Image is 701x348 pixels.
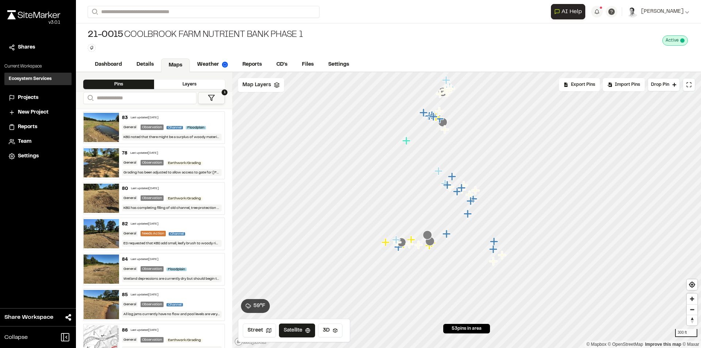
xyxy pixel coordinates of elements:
[414,240,424,250] div: Map marker
[687,304,697,315] button: Zoom out
[687,294,697,304] button: Zoom in
[441,125,450,134] div: Map marker
[18,108,49,116] span: New Project
[460,181,469,190] div: Map marker
[242,81,271,89] span: Map Layers
[84,184,119,213] img: file
[444,85,454,94] div: Map marker
[122,231,138,236] div: General
[608,342,643,347] a: OpenStreetMap
[405,240,415,249] div: Map marker
[122,327,128,334] div: 86
[186,126,206,129] span: Floodplain
[425,237,435,246] div: Map marker
[466,190,475,200] div: Map marker
[166,197,202,200] span: Earthwork/Grading
[88,44,96,52] button: Edit Tags
[443,229,452,239] div: Map marker
[122,195,138,201] div: General
[666,37,679,44] span: Active
[131,116,158,120] div: Last updated [DATE]
[420,108,429,118] div: Map marker
[88,29,303,41] div: Coolbrook Farm Nutrient Bank Phase 1
[166,303,183,306] span: Channel
[122,150,127,157] div: 78
[88,29,123,41] span: 21-0015
[562,7,582,16] span: AI Help
[452,325,482,332] span: 53 pins in area
[448,172,457,181] div: Map marker
[407,235,417,245] div: Map marker
[84,255,119,284] img: file
[84,113,119,142] img: file
[444,87,453,96] div: Map marker
[464,209,473,219] div: Map marker
[122,186,128,192] div: 80
[141,266,164,272] div: Observation
[131,328,158,333] div: Last updated [DATE]
[443,88,452,97] div: Map marker
[84,290,119,319] img: file
[648,78,680,91] button: Drop Pin
[571,81,595,88] span: Export Pins
[190,58,235,72] a: Weather
[122,169,222,176] div: Grading has been adjusted to allow access to gate for [PERSON_NAME]. KBS held the originally prop...
[18,123,37,131] span: Reports
[122,292,128,298] div: 85
[687,279,697,290] span: Find my location
[88,6,101,18] button: Search
[551,4,585,19] button: Open AI Assistant
[18,94,38,102] span: Projects
[615,81,640,88] span: Import Pins
[318,324,342,337] button: 3D
[9,94,67,102] a: Projects
[18,43,35,51] span: Shares
[490,237,499,246] div: Map marker
[122,256,128,263] div: 84
[131,222,158,226] div: Last updated [DATE]
[627,6,689,18] button: [PERSON_NAME]
[122,275,222,282] div: Wetland depressions are currently dry but should begin to fill once drought conditions dissipate ...
[141,125,164,130] div: Observation
[122,240,222,247] div: ES requested that KBS add small, leafy brush to woody riffles, in addition to larger branches on ...
[7,10,60,19] img: rebrand.png
[253,302,265,310] span: 59 ° F
[84,148,119,177] img: file
[222,62,228,68] img: precipai.png
[428,238,437,248] div: Map marker
[434,167,444,176] div: Map marker
[141,231,166,236] div: Needs Action
[627,6,638,18] img: User
[88,58,129,72] a: Dashboard
[83,92,96,104] button: Search
[399,240,409,249] div: Map marker
[687,315,697,325] button: Reset bearing to north
[423,230,432,240] div: Map marker
[432,112,441,122] div: Map marker
[382,238,391,247] div: Map marker
[428,111,437,120] div: Map marker
[435,107,445,116] div: Map marker
[122,311,222,318] div: All log jams currently have no flow and pool levels are very low. This is most likely due to rece...
[9,138,67,146] a: Team
[122,221,128,227] div: 82
[9,43,67,51] a: Shares
[235,58,269,72] a: Reports
[166,268,187,271] span: Floodplain
[429,112,439,122] div: Map marker
[18,152,39,160] span: Settings
[131,293,158,297] div: Last updated [DATE]
[651,81,669,88] span: Drop Pin
[453,187,463,196] div: Map marker
[682,342,699,347] a: Maxar
[130,151,158,156] div: Last updated [DATE]
[680,38,685,43] span: This project is active and counting against your active project count.
[425,241,435,251] div: Map marker
[122,204,222,211] div: KBS has completing filling of old channel, tree protection mounding, floodplain excavation and fl...
[279,324,315,337] button: Satellite
[241,299,270,313] button: 59°F
[4,333,28,342] span: Collapse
